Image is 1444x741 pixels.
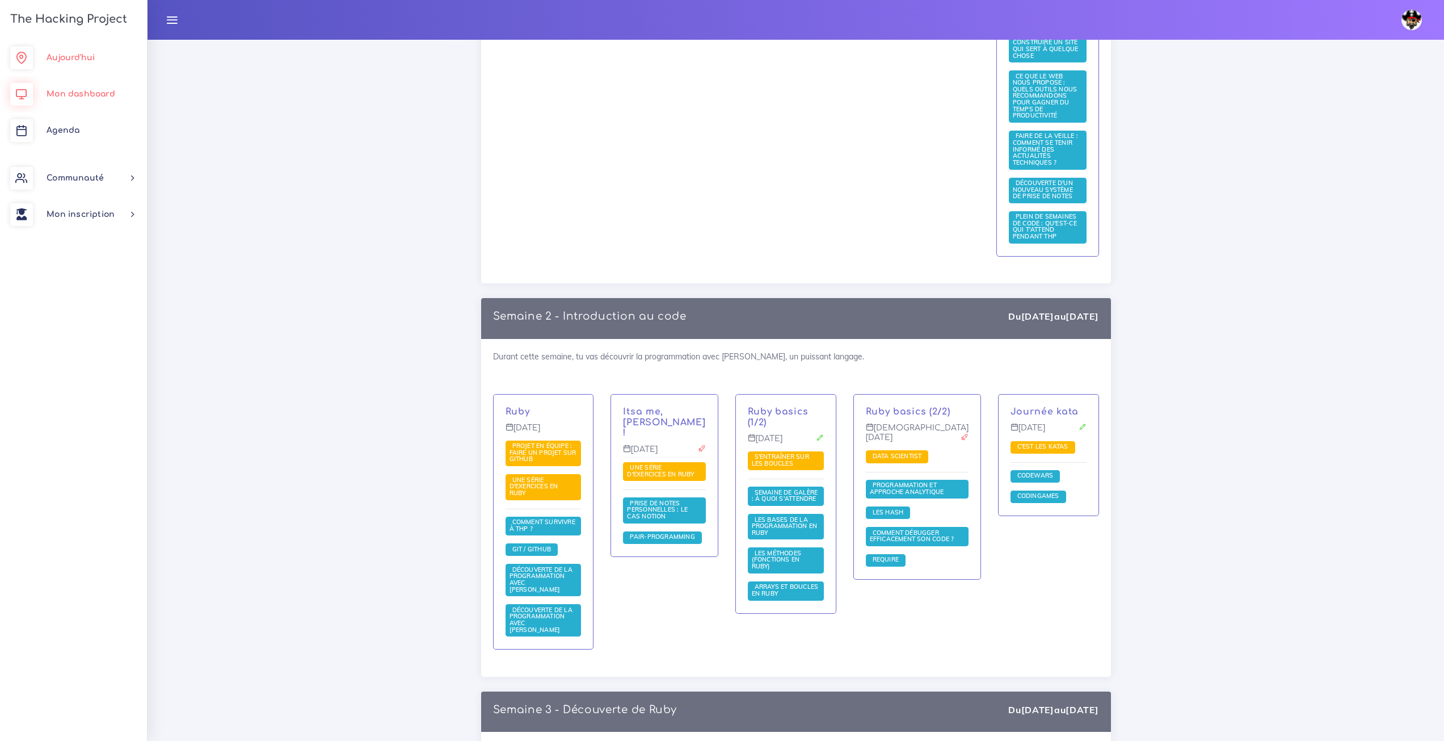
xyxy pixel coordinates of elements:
[866,407,969,417] p: Ruby basics (2/2)
[481,339,1111,677] div: Durant cette semaine, tu vas découvrir la programmation avec [PERSON_NAME], un puissant langage.
[870,452,925,460] span: Data scientist
[748,434,824,452] p: [DATE]
[510,566,572,593] span: Découverte de la programmation avec [PERSON_NAME]
[1013,132,1078,166] span: Faire de la veille : comment se tenir informé des actualités techniques ?
[1011,423,1087,441] p: [DATE]
[1014,471,1056,479] span: Codewars
[1011,407,1087,417] p: Journée kata
[752,453,809,467] span: S'entraîner sur les boucles
[1013,212,1077,240] span: Plein de semaines de code : qu'est-ce qui t'attend pendant THP
[623,445,705,463] p: [DATE]
[870,529,957,543] span: Comment débugger efficacement son code ?
[1021,311,1054,322] strong: [DATE]
[47,210,115,219] span: Mon inscription
[623,407,705,438] p: Itsa me, [PERSON_NAME] !
[1013,25,1079,59] span: Marketing web : comment construire un site qui sert à quelque chose
[506,407,582,417] p: Ruby
[866,423,969,451] p: [DEMOGRAPHIC_DATA][DATE]
[510,518,575,533] span: Comment survivre à THP ?
[1066,311,1098,322] strong: [DATE]
[493,310,687,323] p: Semaine 2 - Introduction au code
[510,442,576,463] span: Projet en équipe : faire un projet sur Github
[47,126,79,135] span: Agenda
[1021,704,1054,715] strong: [DATE]
[870,555,902,563] span: Require
[1014,442,1071,450] span: C'est les katas
[870,481,947,496] span: Programmation et approche analytique
[510,476,558,497] span: Une série d'exercices en Ruby
[1066,704,1098,715] strong: [DATE]
[1401,10,1422,30] img: avatar
[510,606,572,634] span: Découverte de la programmation avec [PERSON_NAME]
[1013,72,1077,120] span: Ce que le web nous propose : quels outils nous recommandons pour gagner du temps de productivité
[752,583,819,597] span: Arrays et boucles en Ruby
[1013,179,1076,200] span: Découverte d'un nouveau système de prise de notes
[1008,704,1098,717] div: Du au
[493,704,677,716] p: Semaine 3 - Découverte de Ruby
[47,174,104,182] span: Communauté
[47,53,95,62] span: Aujourd'hui
[47,90,115,98] span: Mon dashboard
[627,533,697,541] span: Pair-Programming
[1008,310,1098,323] div: Du au
[7,13,127,26] h3: The Hacking Project
[627,499,688,520] span: Prise de notes personnelles : le cas Notion
[510,545,554,553] span: Git / Github
[1014,492,1062,500] span: Codingames
[752,549,802,570] span: Les méthodes (fonctions en Ruby)
[748,407,824,428] p: Ruby basics (1/2)
[870,508,907,516] span: Les Hash
[627,463,697,478] span: Une série d'exercices en Ruby
[752,516,817,537] span: Les bases de la programmation en Ruby
[752,488,819,503] span: Semaine de galère : à quoi s'attendre
[506,423,582,441] p: [DATE]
